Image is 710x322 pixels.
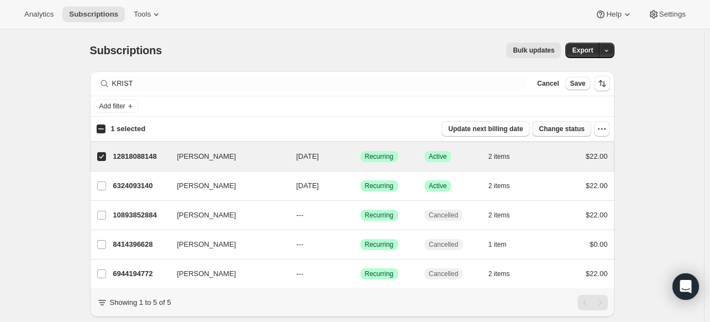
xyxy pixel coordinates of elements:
[489,266,522,282] button: 2 items
[489,240,507,249] span: 1 item
[365,269,394,278] span: Recurring
[296,240,304,248] span: ---
[113,239,168,250] p: 8414396628
[429,181,447,190] span: Active
[429,240,458,249] span: Cancelled
[110,123,145,134] p: 1 selected
[113,178,608,194] div: 6324093140[PERSON_NAME][DATE]SuccessRecurringSuccessActive2 items$22.00
[489,178,522,194] button: 2 items
[296,152,319,160] span: [DATE]
[113,149,608,164] div: 12818088148[PERSON_NAME][DATE]SuccessRecurringSuccessActive2 items$22.00
[365,181,394,190] span: Recurring
[537,79,559,88] span: Cancel
[448,124,523,133] span: Update next billing date
[113,266,608,282] div: 6944194772[PERSON_NAME]---SuccessRecurringCancelled2 items$22.00
[127,7,168,22] button: Tools
[113,180,168,191] p: 6324093140
[113,207,608,223] div: 10893852884[PERSON_NAME]---SuccessRecurringCancelled2 items$22.00
[171,265,281,283] button: [PERSON_NAME]
[177,180,236,191] span: [PERSON_NAME]
[577,295,608,310] nav: Pagination
[489,269,510,278] span: 2 items
[177,239,236,250] span: [PERSON_NAME]
[506,43,561,58] button: Bulk updates
[69,10,118,19] span: Subscriptions
[572,46,593,55] span: Export
[533,77,563,90] button: Cancel
[429,269,458,278] span: Cancelled
[171,148,281,165] button: [PERSON_NAME]
[586,152,608,160] span: $22.00
[113,210,168,221] p: 10893852884
[586,269,608,278] span: $22.00
[565,43,600,58] button: Export
[18,7,60,22] button: Analytics
[586,181,608,190] span: $22.00
[24,10,54,19] span: Analytics
[110,297,171,308] p: Showing 1 to 5 of 5
[586,211,608,219] span: $22.00
[296,181,319,190] span: [DATE]
[489,237,519,252] button: 1 item
[489,149,522,164] button: 2 items
[570,79,585,88] span: Save
[112,76,527,91] input: Filter subscribers
[296,269,304,278] span: ---
[429,152,447,161] span: Active
[171,177,281,195] button: [PERSON_NAME]
[171,206,281,224] button: [PERSON_NAME]
[595,76,610,91] button: Sort the results
[365,152,394,161] span: Recurring
[171,236,281,253] button: [PERSON_NAME]
[532,121,591,137] button: Change status
[365,211,394,220] span: Recurring
[489,152,510,161] span: 2 items
[429,211,458,220] span: Cancelled
[90,44,162,56] span: Subscriptions
[672,273,699,300] div: Open Intercom Messenger
[365,240,394,249] span: Recurring
[606,10,621,19] span: Help
[177,151,236,162] span: [PERSON_NAME]
[489,207,522,223] button: 2 items
[590,240,608,248] span: $0.00
[113,268,168,279] p: 6944194772
[659,10,686,19] span: Settings
[62,7,125,22] button: Subscriptions
[177,210,236,221] span: [PERSON_NAME]
[565,77,590,90] button: Save
[94,100,139,113] button: Add filter
[99,102,125,111] span: Add filter
[589,7,639,22] button: Help
[489,211,510,220] span: 2 items
[177,268,236,279] span: [PERSON_NAME]
[113,237,608,252] div: 8414396628[PERSON_NAME]---SuccessRecurringCancelled1 item$0.00
[134,10,151,19] span: Tools
[539,124,585,133] span: Change status
[113,151,168,162] p: 12818088148
[642,7,692,22] button: Settings
[489,181,510,190] span: 2 items
[513,46,554,55] span: Bulk updates
[442,121,529,137] button: Update next billing date
[296,211,304,219] span: ---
